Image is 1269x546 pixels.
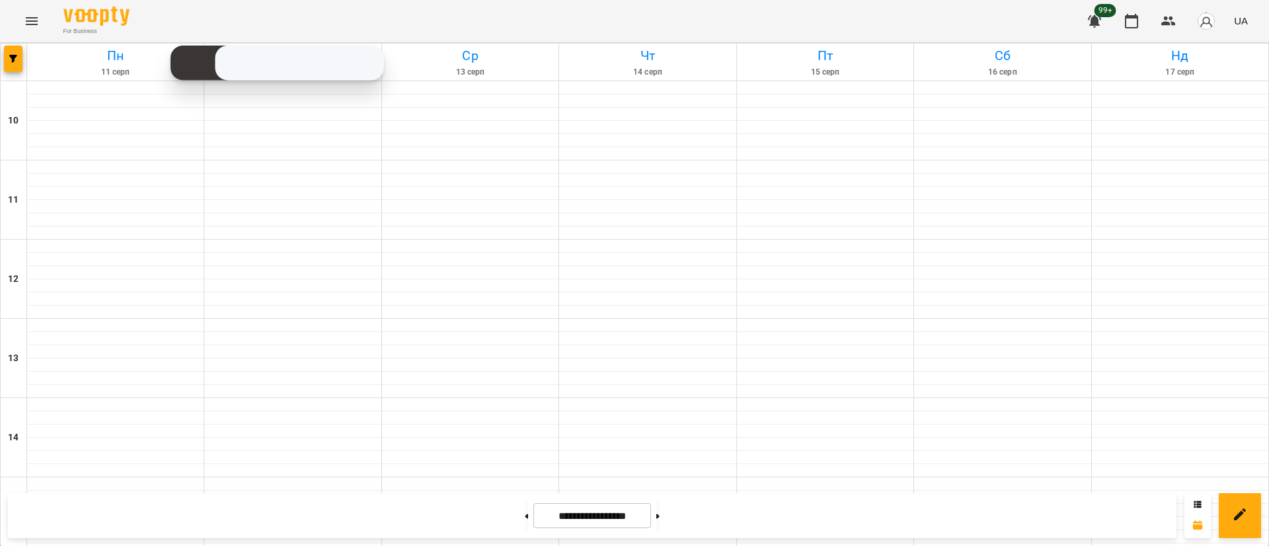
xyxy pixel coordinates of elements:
h6: 14 [8,430,19,445]
button: Menu [16,5,48,37]
h6: 11 [8,193,19,207]
img: avatar_s.png [1197,12,1215,30]
h6: Нд [1094,46,1266,66]
h6: 16 серп [916,66,1089,79]
h6: Пн [29,46,202,66]
span: 99+ [1095,4,1116,17]
h6: 10 [8,114,19,128]
h6: 11 серп [29,66,202,79]
h6: 12 [8,272,19,287]
h6: 17 серп [1094,66,1266,79]
h6: Чт [561,46,734,66]
h6: 15 серп [739,66,911,79]
span: UA [1234,14,1248,28]
h6: Ср [384,46,557,66]
h6: 13 [8,351,19,366]
h6: 14 серп [561,66,734,79]
img: Voopty Logo [63,7,130,26]
span: For Business [63,27,130,36]
h6: Сб [916,46,1089,66]
h6: 13 серп [384,66,557,79]
button: UA [1229,9,1253,33]
h6: Пт [739,46,911,66]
